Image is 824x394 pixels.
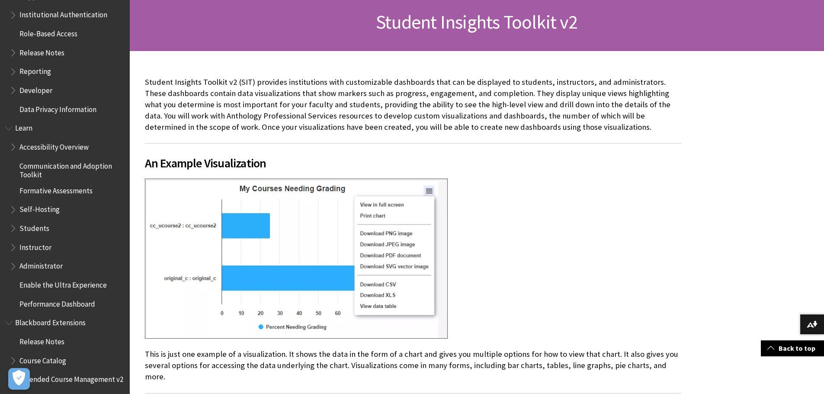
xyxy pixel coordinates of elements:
p: This is just one example of a visualization. It shows the data in the form of a chart and gives y... [145,349,681,383]
span: Performance Dashboard [19,297,95,308]
span: Reporting [19,64,51,76]
span: Institutional Authentication [19,8,107,19]
span: An Example Visualization [145,154,681,172]
span: Extended Course Management v2 [19,372,123,384]
span: Role-Based Access [19,26,77,38]
p: Student Insights Toolkit v2 (SIT) provides institutions with customizable dashboards that can be ... [145,77,681,133]
span: Student Insights Toolkit v2 [376,10,577,34]
nav: Book outline for Blackboard Learn Help [5,121,125,311]
span: Release Notes [19,334,64,346]
span: Accessibility Overview [19,140,89,151]
span: Instructor [19,240,51,252]
span: Administrator [19,259,63,271]
span: Students [19,221,49,233]
span: Developer [19,83,52,95]
a: Back to top [761,340,824,356]
span: Communication and Adoption Toolkit [19,159,124,179]
span: Formative Assessments [19,183,93,195]
span: Course Catalog [19,353,66,365]
span: Self-Hosting [19,202,60,214]
span: Blackboard Extensions [15,316,86,327]
span: Release Notes [19,45,64,57]
img: Bar chart options [145,179,448,339]
span: Enable the Ultra Experience [19,278,107,289]
span: Learn [15,121,32,133]
button: Open Preferences [8,368,30,390]
span: Data Privacy Information [19,102,96,114]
